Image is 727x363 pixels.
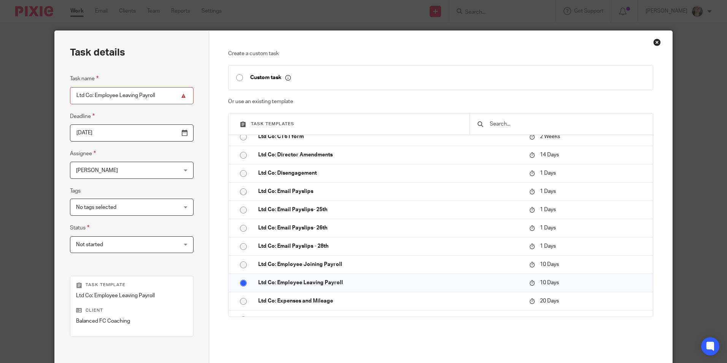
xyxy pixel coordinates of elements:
[70,223,89,232] label: Status
[489,120,645,128] input: Search...
[251,122,294,126] span: Task templates
[70,187,81,195] label: Tags
[76,205,116,210] span: No tags selected
[540,298,559,304] span: 20 Days
[540,134,560,139] span: 2 Weeks
[258,133,522,140] p: Ltd Co: CT61 form
[76,168,118,173] span: [PERSON_NAME]
[258,151,522,159] p: Ltd Co: Director Amendments
[70,46,125,59] h2: Task details
[258,169,522,177] p: Ltd Co: Disengagement
[70,74,98,83] label: Task name
[70,87,194,104] input: Task name
[258,224,522,232] p: Ltd Co: Email Payslips- 26th
[540,280,559,285] span: 10 Days
[76,307,187,314] p: Client
[540,262,559,267] span: 10 Days
[540,189,556,194] span: 1 Days
[540,152,559,158] span: 14 Days
[540,225,556,231] span: 1 Days
[70,112,95,121] label: Deadline
[258,206,522,213] p: Ltd Co: Email Payslips- 25th
[540,244,556,249] span: 1 Days
[76,242,103,247] span: Not started
[258,297,522,305] p: Ltd Co: Expenses and Mileage
[653,38,661,46] div: Close this dialog window
[540,207,556,212] span: 1 Days
[258,242,522,250] p: Ltd Co: Email Payslips - 28th
[250,74,291,81] p: Custom task
[76,282,187,288] p: Task template
[228,50,653,57] p: Create a custom task
[258,261,522,268] p: Ltd Co: Employee Joining Payroll
[76,292,187,299] p: Ltd Co: Employee Leaving Payroll
[228,98,653,105] p: Or use an existing template
[258,315,522,323] p: Ltd Co: Expenses Request
[76,317,187,325] p: Balanced FC Coaching
[70,124,194,142] input: Pick a date
[540,317,559,322] span: 10 Days
[258,279,522,287] p: Ltd Co: Employee Leaving Payroll
[540,170,556,176] span: 1 Days
[70,149,96,158] label: Assignee
[258,188,522,195] p: Ltd Co: Email Payslips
